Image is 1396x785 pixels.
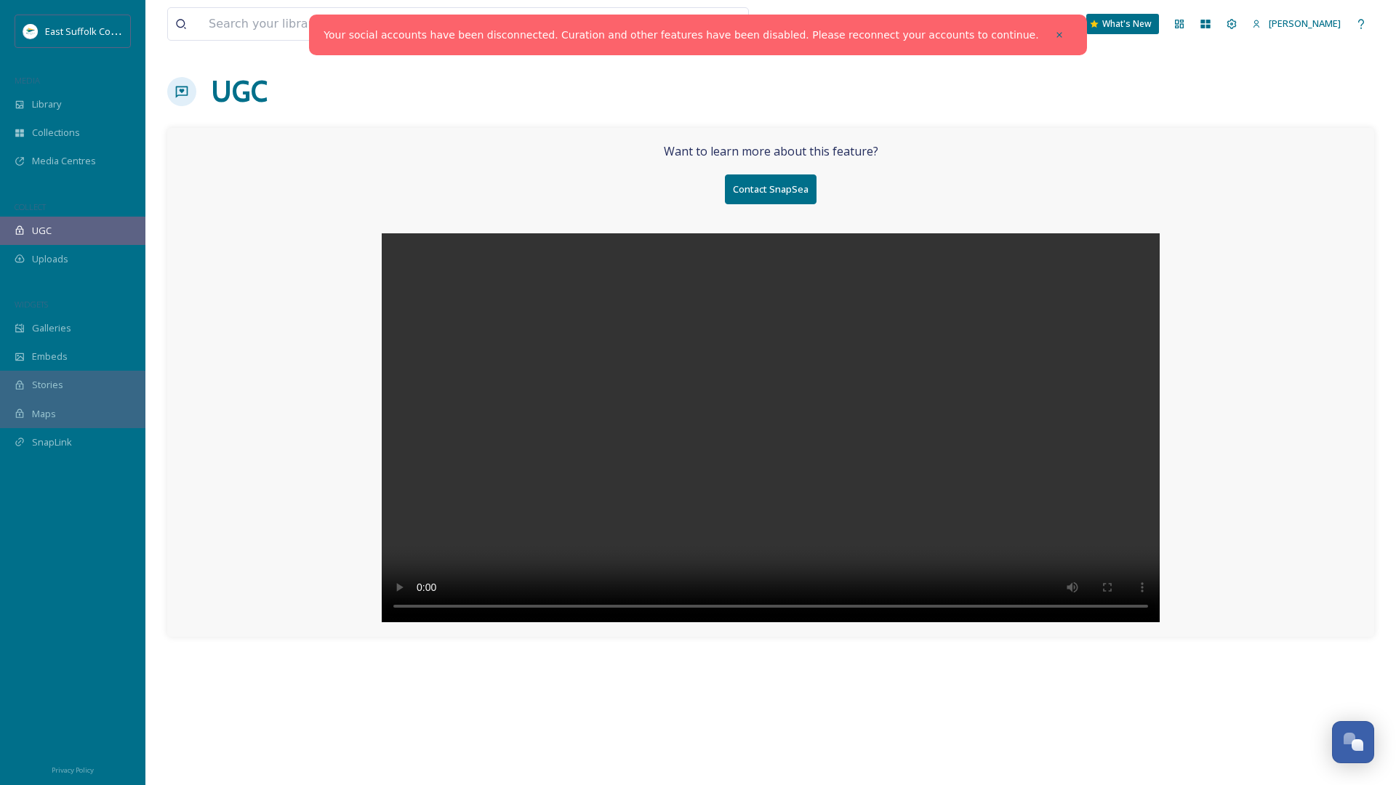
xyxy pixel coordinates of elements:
span: WIDGETS [15,299,48,310]
a: Privacy Policy [52,760,94,778]
input: Search your library [201,8,630,40]
span: [PERSON_NAME] [1269,17,1341,30]
span: Want to learn more about this feature? [664,142,878,160]
span: Stories [32,378,63,392]
a: [PERSON_NAME] [1245,9,1348,38]
span: Collections [32,126,80,140]
a: Your social accounts have been disconnected. Curation and other features have been disabled. Plea... [324,28,1038,43]
span: Galleries [32,321,71,335]
span: COLLECT [15,201,46,212]
a: UGC [211,70,268,113]
button: Contact SnapSea [725,174,817,204]
button: Open Chat [1332,721,1374,763]
span: Media Centres [32,154,96,168]
span: Maps [32,407,56,421]
span: Embeds [32,350,68,363]
span: Privacy Policy [52,765,94,775]
span: MEDIA [15,75,40,86]
span: UGC [32,224,52,238]
span: Uploads [32,252,68,266]
span: Library [32,97,61,111]
img: ESC%20Logo.png [23,24,38,39]
a: What's New [1086,14,1159,34]
span: East Suffolk Council [45,24,131,38]
span: SnapLink [32,435,72,449]
a: View all files [656,9,741,38]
